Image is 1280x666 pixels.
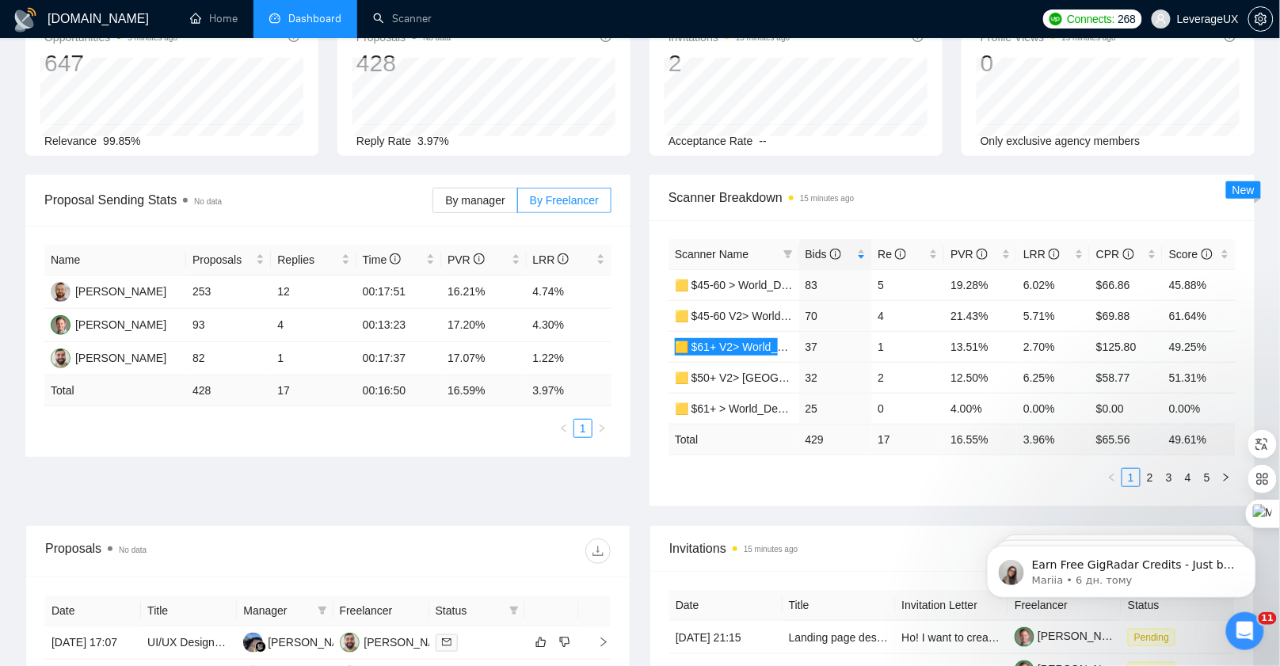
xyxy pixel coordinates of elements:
[558,253,569,264] span: info-circle
[531,633,550,652] button: like
[799,269,872,300] td: 83
[1090,300,1163,331] td: $69.88
[1103,468,1122,487] button: left
[799,331,872,362] td: 37
[1017,393,1090,424] td: 0.00%
[356,375,441,406] td: 00:16:50
[1017,300,1090,331] td: 5.71%
[356,276,441,309] td: 00:17:51
[141,596,237,626] th: Title
[981,48,1116,78] div: 0
[103,135,140,147] span: 99.85%
[533,253,570,266] span: LRR
[314,599,330,622] span: filter
[675,310,987,322] a: 🟨 $45-60 V2> World_Design+Dev_Antony-Front-End_General
[1017,424,1090,455] td: 3.96 %
[806,248,841,261] span: Bids
[1163,424,1236,455] td: 49.61 %
[1017,331,1090,362] td: 2.70%
[509,606,519,615] span: filter
[527,375,611,406] td: 3.97 %
[441,309,526,342] td: 17.20%
[1221,473,1231,482] span: right
[271,309,356,342] td: 4
[51,348,70,368] img: RL
[585,637,609,648] span: right
[592,419,611,438] button: right
[963,512,1280,623] iframe: Intercom notifications повідомлення
[799,362,872,393] td: 32
[45,626,141,660] td: [DATE] 17:07
[1050,13,1062,25] img: upwork-logo.png
[318,606,327,615] span: filter
[441,342,526,375] td: 17.07%
[896,590,1009,621] th: Invitation Letter
[669,48,790,78] div: 2
[13,7,38,32] img: logo
[675,279,973,291] a: 🟨 $45-60 > World_Design+Dev_Antony-Front-End_General
[44,375,186,406] td: Total
[789,631,1024,644] a: Landing page designer (for saas/digital product)
[1198,468,1217,487] li: 5
[669,424,799,455] td: Total
[390,253,401,264] span: info-circle
[1248,13,1274,25] a: setting
[1096,248,1133,261] span: CPR
[1156,13,1167,25] span: user
[1198,469,1216,486] a: 5
[527,309,611,342] td: 4.30%
[944,300,1017,331] td: 21.43%
[1122,468,1141,487] li: 1
[474,253,485,264] span: info-circle
[255,641,266,653] img: gigradar-bm.png
[1163,362,1236,393] td: 51.31%
[417,135,449,147] span: 3.97%
[872,362,945,393] td: 2
[872,269,945,300] td: 5
[141,626,237,660] td: UI/UX Designer Needed for Mobile App Onboarding Flow
[675,402,964,415] a: 🟨 $61+ > World_Design+Dev_Antony-Full-Stack_General
[669,621,783,654] td: [DATE] 21:15
[1141,469,1159,486] a: 2
[1163,269,1236,300] td: 45.88%
[128,33,177,42] time: 5 minutes ago
[1103,468,1122,487] li: Previous Page
[535,636,547,649] span: like
[585,539,611,564] button: download
[441,276,526,309] td: 16.21%
[799,424,872,455] td: 429
[1123,249,1134,260] span: info-circle
[75,349,166,367] div: [PERSON_NAME]
[783,590,896,621] th: Title
[944,362,1017,393] td: 12.50%
[1090,424,1163,455] td: $ 65.56
[340,633,360,653] img: RL
[1169,248,1212,261] span: Score
[51,318,166,330] a: TV[PERSON_NAME]
[192,251,253,268] span: Proposals
[1015,630,1129,642] a: [PERSON_NAME]
[271,342,356,375] td: 1
[340,635,455,648] a: RL[PERSON_NAME]
[364,634,455,651] div: [PERSON_NAME]
[799,393,872,424] td: 25
[1160,469,1178,486] a: 3
[243,633,263,653] img: AA
[1128,630,1182,643] a: Pending
[190,12,238,25] a: homeHome
[186,375,271,406] td: 428
[1015,627,1034,647] img: c1ubs3Re8m653Oj37xRJv3B2W9w47HdBbQsc91qxwEeJplF8-F2OmN4eYf47k8ubBe
[1163,300,1236,331] td: 61.64%
[45,596,141,626] th: Date
[1049,249,1060,260] span: info-circle
[878,248,907,261] span: Re
[506,599,522,622] span: filter
[147,636,428,649] a: UI/UX Designer Needed for Mobile App Onboarding Flow
[1259,612,1277,625] span: 11
[75,316,166,333] div: [PERSON_NAME]
[1226,612,1264,650] iframe: Intercom live chat
[363,253,401,266] span: Time
[780,242,796,266] span: filter
[554,419,573,438] li: Previous Page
